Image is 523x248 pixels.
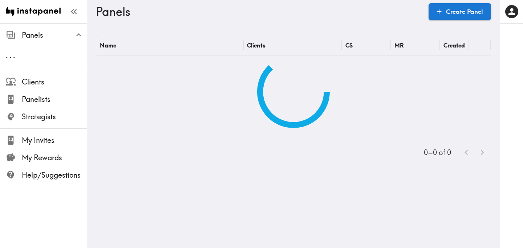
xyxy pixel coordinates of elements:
[424,148,451,158] p: 0–0 of 0
[22,94,87,104] span: Panelists
[22,170,87,180] span: Help/Suggestions
[247,42,265,49] div: Clients
[345,42,353,49] div: CS
[22,135,87,145] span: My Invites
[13,51,15,60] span: .
[394,42,404,49] div: MR
[9,51,12,60] span: .
[443,42,465,49] div: Created
[100,42,116,49] div: Name
[429,3,491,20] a: Create Panel
[22,77,87,87] span: Clients
[22,30,87,40] span: Panels
[6,51,8,60] span: .
[22,112,87,122] span: Strategists
[96,5,423,18] h3: Panels
[22,153,87,163] span: My Rewards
